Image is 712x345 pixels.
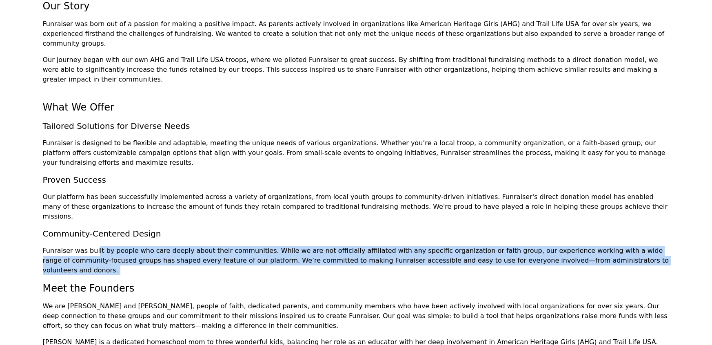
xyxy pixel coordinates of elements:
[43,101,670,114] h2: What We Offer
[43,301,670,331] p: We are [PERSON_NAME] and [PERSON_NAME], people of faith, dedicated parents, and community members...
[43,192,670,221] p: Our platform has been successfully implemented across a variety of organizations, from local yout...
[43,19,670,49] p: Funraiser was born out of a passion for making a positive impact. As parents actively involved in...
[43,228,670,239] h3: Community-Centered Design
[43,138,670,168] p: Funraiser is designed to be flexible and adaptable, meeting the unique needs of various organizat...
[43,174,670,186] h3: Proven Success
[43,120,670,132] h3: Tailored Solutions for Diverse Needs
[43,246,670,275] p: Funraiser was built by people who care deeply about their communities. While we are not officiall...
[43,282,670,295] h2: Meet the Founders
[43,55,670,84] p: Our journey began with our own AHG and Trail Life USA troops, where we piloted Funraiser to great...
